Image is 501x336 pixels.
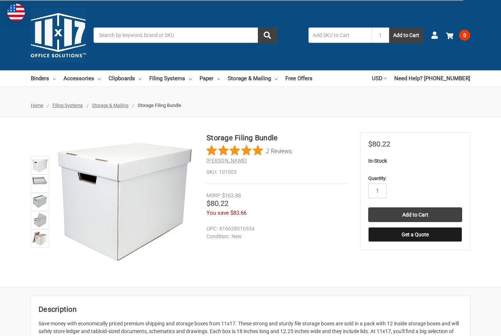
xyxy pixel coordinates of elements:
a: Clipboards [109,70,142,86]
dd: 816628016534 [206,225,345,233]
dt: SKU: [206,168,217,176]
dt: UPC: [206,225,217,233]
span: 2 Reviews [266,145,292,156]
a: [PERSON_NAME] [206,158,247,163]
a: Free Offers [285,70,312,86]
a: Storage & Mailing [92,103,128,108]
dd: 101003 [206,168,348,176]
a: Accessories [63,70,101,86]
img: Storage Filing Bundle [32,194,48,208]
a: Storage & Mailing [228,70,278,86]
div: MSRP [206,192,220,199]
span: 0 [459,30,470,41]
label: Quantity: [368,175,462,182]
img: Storage Filing Bundle [32,230,48,247]
input: Add to Cart [368,207,462,222]
iframe: Google Customer Reviews [440,316,501,336]
a: Filing Systems [52,103,83,108]
img: duty and tax information for United States [7,4,25,21]
a: Home [31,103,43,108]
a: Binders [31,70,56,86]
a: 0 [446,26,470,45]
dd: New [206,233,345,240]
img: Storage Filing Bundle [55,132,194,272]
span: Storage Filing Bundle [138,103,181,108]
p: In-Stock [368,157,462,165]
input: Search by keyword, brand or SKU [94,27,277,43]
span: $80.22 [206,199,228,208]
span: $80.22 [368,140,390,148]
a: USD [372,70,387,86]
img: Storage Filing Bundle [32,157,48,173]
h1: Storage Filing Bundle [206,132,348,143]
a: Paper [200,70,220,86]
button: Add to Cart [389,27,423,43]
input: Add SKU to Cart [308,27,372,43]
span: $83.66 [230,210,246,216]
dt: Condition: [206,233,230,240]
button: Get a Quote [368,227,462,242]
a: Need Help? [PHONE_NUMBER] [394,70,470,86]
img: Storage Filing Bundle [32,176,48,184]
img: 11x17.com [31,8,86,63]
h2: Description [39,304,462,315]
span: You save [206,210,229,216]
a: Filing Systems [149,70,192,86]
img: Storage Filing Bundle [33,212,47,228]
button: Rated 5 out of 5 stars from 2 reviews. Jump to reviews. [206,145,292,156]
span: $163.88 [222,192,241,199]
